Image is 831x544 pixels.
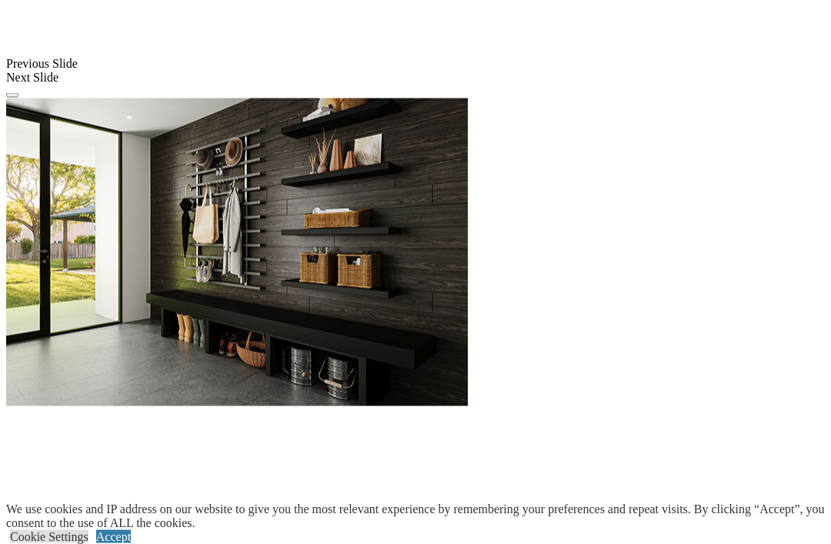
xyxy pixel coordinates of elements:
[96,530,131,543] a: Accept
[6,93,18,98] button: Click here to pause slide show
[6,71,825,85] div: Next Slide
[6,502,831,530] div: We use cookies and IP address on our website to give you the most relevant experience by remember...
[6,98,468,406] img: Banner for mobile view
[6,57,825,71] div: Previous Slide
[10,530,88,543] a: Cookie Settings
